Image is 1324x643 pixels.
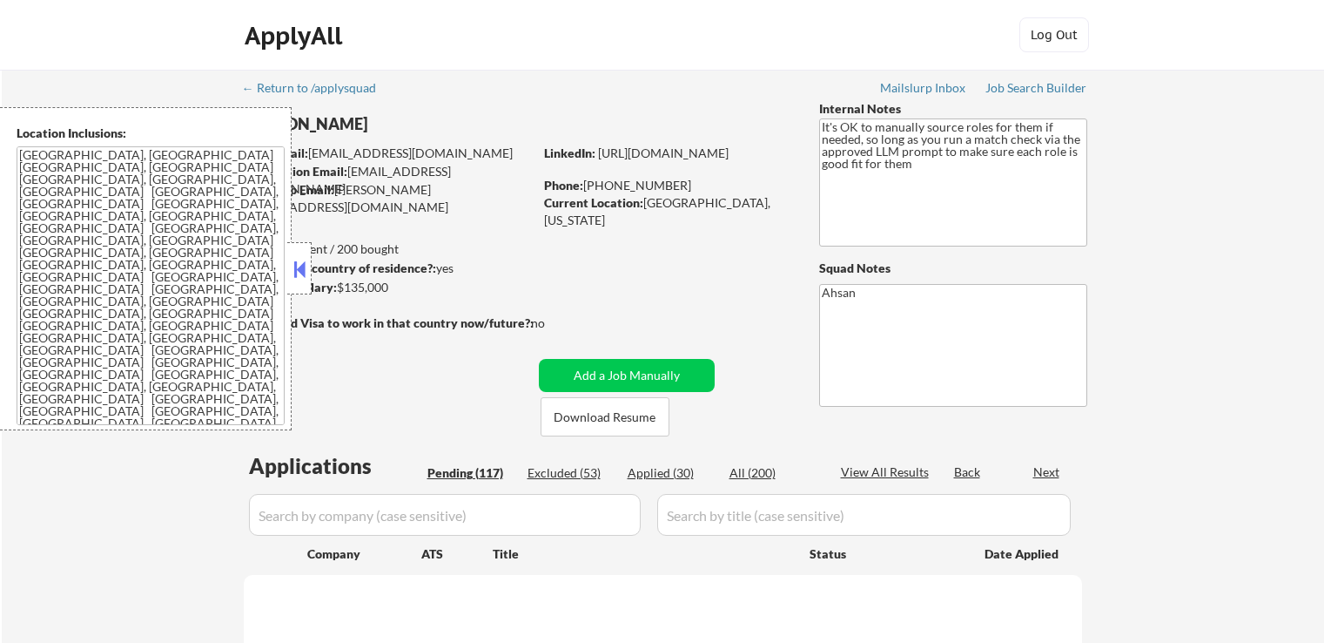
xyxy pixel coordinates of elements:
strong: LinkedIn: [544,146,595,160]
div: Squad Notes [819,260,1087,277]
div: Applications [249,456,421,477]
div: [GEOGRAPHIC_DATA], [US_STATE] [544,194,790,228]
div: no [531,315,581,332]
strong: Can work in country of residence?: [243,261,436,275]
div: Job Search Builder [985,82,1087,94]
div: $135,000 [243,279,533,296]
strong: Will need Visa to work in that country now/future?: [244,315,534,330]
div: Applied (30) [628,464,715,482]
div: [PHONE_NUMBER] [544,177,790,194]
div: [PERSON_NAME][EMAIL_ADDRESS][DOMAIN_NAME] [244,181,533,215]
div: Back [954,464,982,481]
strong: Current Location: [544,195,643,210]
strong: Phone: [544,178,583,193]
a: [URL][DOMAIN_NAME] [598,146,729,160]
div: ← Return to /applysquad [242,82,393,94]
div: View All Results [841,464,934,481]
a: ← Return to /applysquad [242,81,393,98]
div: Mailslurp Inbox [880,82,967,94]
div: Next [1033,464,1061,481]
div: ApplyAll [245,21,347,51]
div: Excluded (53) [528,464,615,482]
input: Search by company (case sensitive) [249,494,641,536]
button: Download Resume [541,397,669,437]
div: Status [810,538,959,569]
div: Title [493,545,793,563]
div: [EMAIL_ADDRESS][DOMAIN_NAME] [245,145,533,162]
div: Location Inclusions: [17,125,285,142]
div: Internal Notes [819,100,1087,118]
div: Date Applied [985,545,1061,563]
div: [PERSON_NAME] [244,113,602,135]
input: Search by title (case sensitive) [657,494,1071,536]
div: yes [243,260,528,277]
button: Add a Job Manually [539,359,715,392]
div: ATS [421,545,493,563]
div: 30 sent / 200 bought [243,240,533,258]
a: Mailslurp Inbox [880,81,967,98]
div: [EMAIL_ADDRESS][DOMAIN_NAME] [245,163,533,197]
a: Job Search Builder [985,81,1087,98]
button: Log Out [1019,17,1089,52]
div: All (200) [729,464,817,482]
div: Pending (117) [427,464,514,482]
div: Company [307,545,421,563]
